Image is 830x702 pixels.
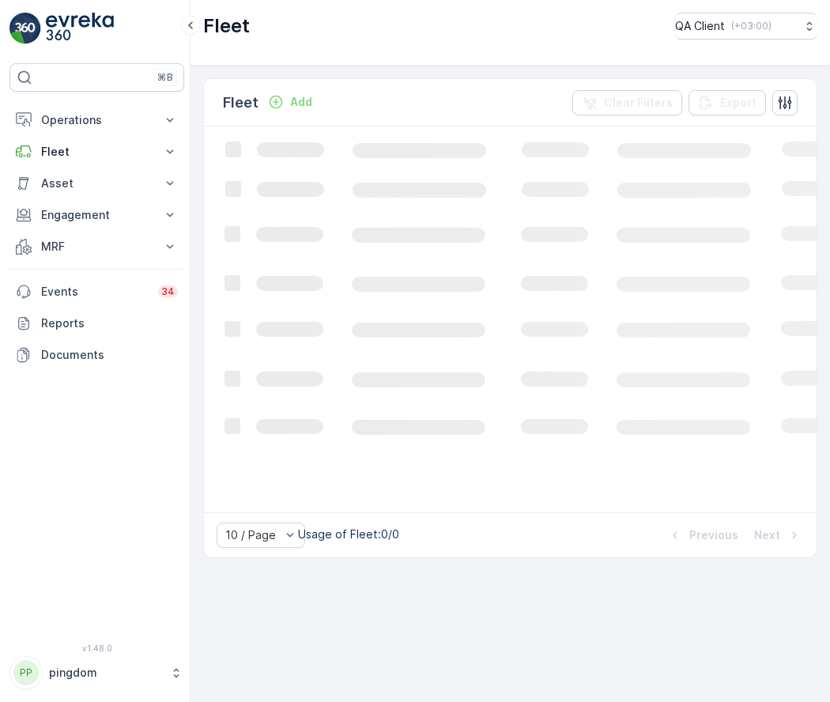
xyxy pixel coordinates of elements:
button: QA Client(+03:00) [675,13,817,40]
p: Export [720,95,756,111]
button: Fleet [9,136,184,168]
p: Previous [689,527,738,543]
button: MRF [9,231,184,262]
button: Engagement [9,199,184,231]
p: Engagement [41,207,153,223]
p: Documents [41,347,178,363]
p: pingdom [49,665,162,681]
img: logo_light-DOdMpM7g.png [46,13,114,44]
p: Add [290,94,312,110]
p: Events [41,284,149,300]
button: Asset [9,168,184,199]
p: Operations [41,112,153,128]
button: Add [262,92,319,111]
p: ⌘B [157,71,173,84]
p: Fleet [41,144,153,160]
button: PPpingdom [9,656,184,689]
p: QA Client [675,18,725,34]
p: Asset [41,175,153,191]
a: Documents [9,339,184,371]
p: Fleet [223,92,258,114]
a: Reports [9,308,184,339]
p: MRF [41,239,153,255]
button: Previous [666,526,740,545]
p: Reports [41,315,178,331]
button: Next [753,526,804,545]
img: logo [9,13,41,44]
span: v 1.48.0 [9,643,184,653]
button: Export [689,90,766,115]
p: Next [754,527,780,543]
p: Fleet [203,13,250,39]
p: ( +03:00 ) [731,20,772,32]
button: Operations [9,104,184,136]
a: Events34 [9,276,184,308]
p: Usage of Fleet : 0/0 [298,526,399,542]
button: Clear Filters [572,90,682,115]
p: 34 [161,285,175,298]
p: Clear Filters [604,95,673,111]
div: PP [13,660,39,685]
